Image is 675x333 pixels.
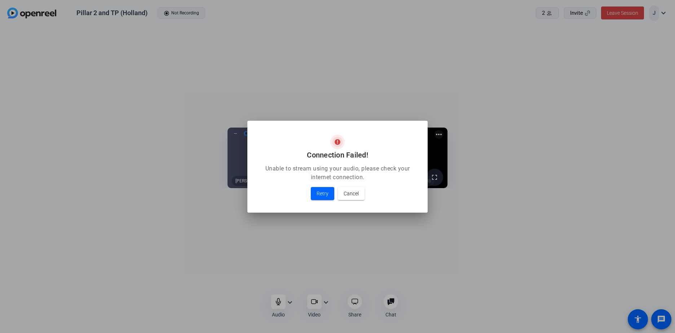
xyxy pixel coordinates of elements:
span: Cancel [344,189,359,198]
p: Unable to stream using your audio, please check your internet connection. [256,164,419,182]
button: Cancel [338,187,365,200]
button: Retry [311,187,334,200]
h2: Connection Failed! [256,149,419,161]
span: Retry [317,189,328,198]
